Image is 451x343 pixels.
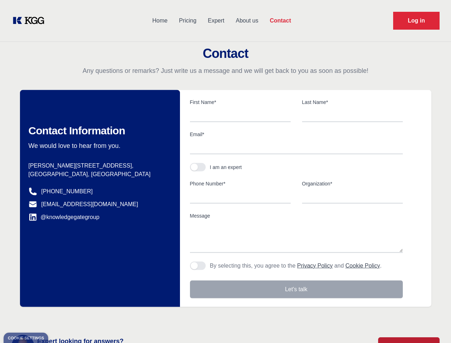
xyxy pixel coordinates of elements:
a: KOL Knowledge Platform: Talk to Key External Experts (KEE) [11,15,50,26]
a: [EMAIL_ADDRESS][DOMAIN_NAME] [41,200,138,209]
div: I am an expert [210,164,242,171]
div: Cookie settings [8,336,44,340]
label: First Name* [190,99,291,106]
label: Message [190,212,403,219]
a: Contact [264,11,297,30]
a: Privacy Policy [297,263,333,269]
p: By selecting this, you agree to the and . [210,262,382,270]
a: @knowledgegategroup [29,213,100,222]
a: Pricing [173,11,202,30]
button: Let's talk [190,280,403,298]
label: Organization* [302,180,403,187]
h2: Contact [9,46,442,61]
a: Home [146,11,173,30]
p: [GEOGRAPHIC_DATA], [GEOGRAPHIC_DATA] [29,170,169,179]
a: Expert [202,11,230,30]
label: Phone Number* [190,180,291,187]
p: We would love to hear from you. [29,141,169,150]
p: [PERSON_NAME][STREET_ADDRESS], [29,161,169,170]
h2: Contact Information [29,124,169,137]
p: Any questions or remarks? Just write us a message and we will get back to you as soon as possible! [9,66,442,75]
a: Request Demo [393,12,440,30]
iframe: Chat Widget [415,309,451,343]
label: Email* [190,131,403,138]
a: Cookie Policy [345,263,380,269]
label: Last Name* [302,99,403,106]
a: About us [230,11,264,30]
a: [PHONE_NUMBER] [41,187,93,196]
